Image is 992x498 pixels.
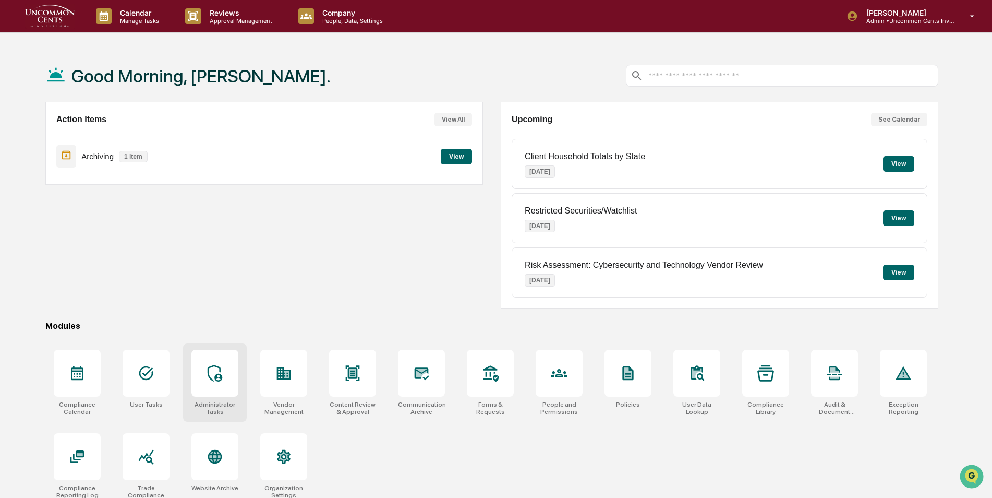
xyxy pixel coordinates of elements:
div: We're available if you need us! [35,90,132,99]
iframe: Open customer support [959,464,987,492]
a: 🔎Data Lookup [6,147,70,166]
div: Content Review & Approval [329,401,376,416]
div: Compliance Calendar [54,401,101,416]
span: Preclearance [21,132,67,142]
h2: Upcoming [512,115,552,124]
button: View [883,156,914,172]
p: Calendar [112,8,164,17]
button: View [441,149,472,164]
div: Policies [616,401,640,408]
h1: Good Morning, [PERSON_NAME]. [71,66,331,87]
div: 🖐️ [10,133,19,141]
a: 🗄️Attestations [71,127,134,146]
p: Admin • Uncommon Cents Investing [858,17,955,25]
a: Powered byPylon [74,176,126,185]
span: Attestations [86,132,129,142]
p: How can we help? [10,22,190,39]
p: [DATE] [525,274,555,287]
a: 🖐️Preclearance [6,127,71,146]
div: Start new chat [35,80,171,90]
div: Administrator Tasks [191,401,238,416]
p: Reviews [201,8,277,17]
p: Company [314,8,388,17]
button: View [883,210,914,226]
img: logo [25,4,75,29]
button: View [883,265,914,280]
p: Manage Tasks [112,17,164,25]
p: [PERSON_NAME] [858,8,955,17]
p: 1 item [119,151,148,162]
div: 🔎 [10,152,19,161]
p: Approval Management [201,17,277,25]
p: Restricted Securities/Watchlist [525,206,637,216]
p: Archiving [81,152,114,161]
div: Audit & Document Logs [811,401,858,416]
div: User Data Lookup [673,401,720,416]
div: People and Permissions [536,401,583,416]
p: [DATE] [525,220,555,232]
p: Risk Assessment: Cybersecurity and Technology Vendor Review [525,260,763,270]
a: View [441,151,472,161]
p: [DATE] [525,165,555,178]
div: Communications Archive [398,401,445,416]
button: See Calendar [871,113,927,126]
span: Pylon [104,177,126,185]
div: Website Archive [191,484,238,492]
img: 1746055101610-c473b297-6a78-478c-a979-82029cc54cd1 [10,80,29,99]
div: Compliance Library [742,401,789,416]
button: View All [434,113,472,126]
span: Data Lookup [21,151,66,162]
div: Vendor Management [260,401,307,416]
h2: Action Items [56,115,106,124]
div: 🗄️ [76,133,84,141]
button: Start new chat [177,83,190,96]
div: Forms & Requests [467,401,514,416]
p: Client Household Totals by State [525,152,645,161]
p: People, Data, Settings [314,17,388,25]
div: Exception Reporting [880,401,927,416]
div: Modules [45,321,938,331]
div: User Tasks [130,401,163,408]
